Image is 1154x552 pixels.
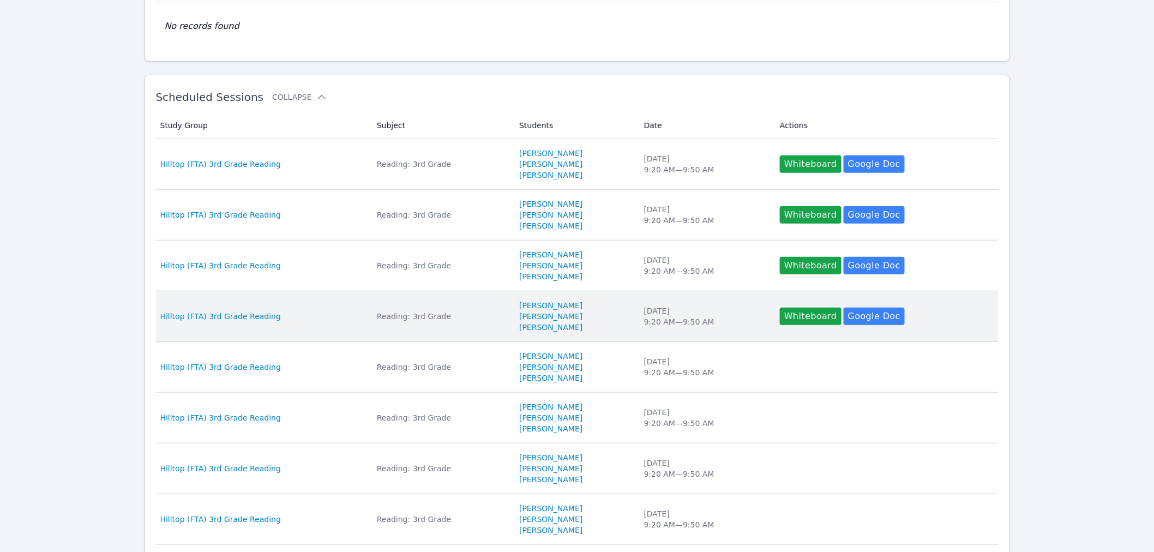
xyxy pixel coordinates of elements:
[519,423,582,434] a: [PERSON_NAME]
[156,494,999,545] tr: Hilltop (FTA) 3rd Grade ReadingReading: 3rd Grade[PERSON_NAME][PERSON_NAME][PERSON_NAME][DATE]9:2...
[156,393,999,443] tr: Hilltop (FTA) 3rd Grade ReadingReading: 3rd Grade[PERSON_NAME][PERSON_NAME][PERSON_NAME][DATE]9:2...
[519,300,582,311] a: [PERSON_NAME]
[156,342,999,393] tr: Hilltop (FTA) 3rd Grade ReadingReading: 3rd Grade[PERSON_NAME][PERSON_NAME][PERSON_NAME][DATE]9:2...
[519,170,582,181] a: [PERSON_NAME]
[156,443,999,494] tr: Hilltop (FTA) 3rd Grade ReadingReading: 3rd Grade[PERSON_NAME][PERSON_NAME][PERSON_NAME][DATE]9:2...
[644,153,767,175] div: [DATE] 9:20 AM — 9:50 AM
[844,308,905,325] a: Google Doc
[519,209,582,220] a: [PERSON_NAME]
[519,271,582,282] a: [PERSON_NAME]
[160,463,281,474] a: Hilltop (FTA) 3rd Grade Reading
[156,241,999,291] tr: Hilltop (FTA) 3rd Grade ReadingReading: 3rd Grade[PERSON_NAME][PERSON_NAME][PERSON_NAME][DATE]9:2...
[519,159,582,170] a: [PERSON_NAME]
[519,514,582,525] a: [PERSON_NAME]
[519,525,582,536] a: [PERSON_NAME]
[844,206,905,224] a: Google Doc
[519,311,582,322] a: [PERSON_NAME]
[377,514,506,525] div: Reading: 3rd Grade
[272,92,327,103] button: Collapse
[370,112,513,139] th: Subject
[638,112,773,139] th: Date
[773,112,998,139] th: Actions
[644,204,767,226] div: [DATE] 9:20 AM — 9:50 AM
[780,206,842,224] button: Whiteboard
[160,159,281,170] a: Hilltop (FTA) 3rd Grade Reading
[844,155,905,173] a: Google Doc
[519,362,582,373] a: [PERSON_NAME]
[519,401,582,412] a: [PERSON_NAME]
[377,260,506,271] div: Reading: 3rd Grade
[160,260,281,271] a: Hilltop (FTA) 3rd Grade Reading
[519,322,582,333] a: [PERSON_NAME]
[377,362,506,373] div: Reading: 3rd Grade
[377,159,506,170] div: Reading: 3rd Grade
[156,139,999,190] tr: Hilltop (FTA) 3rd Grade ReadingReading: 3rd Grade[PERSON_NAME][PERSON_NAME][PERSON_NAME][DATE]9:2...
[644,356,767,378] div: [DATE] 9:20 AM — 9:50 AM
[519,474,582,485] a: [PERSON_NAME]
[377,209,506,220] div: Reading: 3rd Grade
[519,260,582,271] a: [PERSON_NAME]
[780,155,842,173] button: Whiteboard
[377,412,506,423] div: Reading: 3rd Grade
[519,249,582,260] a: [PERSON_NAME]
[519,148,582,159] a: [PERSON_NAME]
[156,91,264,104] span: Scheduled Sessions
[844,257,905,274] a: Google Doc
[519,503,582,514] a: [PERSON_NAME]
[156,112,370,139] th: Study Group
[519,452,582,463] a: [PERSON_NAME]
[513,112,638,139] th: Students
[156,291,999,342] tr: Hilltop (FTA) 3rd Grade ReadingReading: 3rd Grade[PERSON_NAME][PERSON_NAME][PERSON_NAME][DATE]9:2...
[780,308,842,325] button: Whiteboard
[160,362,281,373] a: Hilltop (FTA) 3rd Grade Reading
[644,255,767,277] div: [DATE] 9:20 AM — 9:50 AM
[519,199,582,209] a: [PERSON_NAME]
[377,463,506,474] div: Reading: 3rd Grade
[519,412,582,423] a: [PERSON_NAME]
[160,311,281,322] a: Hilltop (FTA) 3rd Grade Reading
[644,458,767,479] div: [DATE] 9:20 AM — 9:50 AM
[644,305,767,327] div: [DATE] 9:20 AM — 9:50 AM
[780,257,842,274] button: Whiteboard
[644,508,767,530] div: [DATE] 9:20 AM — 9:50 AM
[519,351,582,362] a: [PERSON_NAME]
[519,373,582,383] a: [PERSON_NAME]
[160,209,281,220] a: Hilltop (FTA) 3rd Grade Reading
[519,220,582,231] a: [PERSON_NAME]
[644,407,767,429] div: [DATE] 9:20 AM — 9:50 AM
[519,463,582,474] a: [PERSON_NAME]
[160,514,281,525] a: Hilltop (FTA) 3rd Grade Reading
[160,412,281,423] a: Hilltop (FTA) 3rd Grade Reading
[156,190,999,241] tr: Hilltop (FTA) 3rd Grade ReadingReading: 3rd Grade[PERSON_NAME][PERSON_NAME][PERSON_NAME][DATE]9:2...
[377,311,506,322] div: Reading: 3rd Grade
[156,2,999,50] td: No records found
